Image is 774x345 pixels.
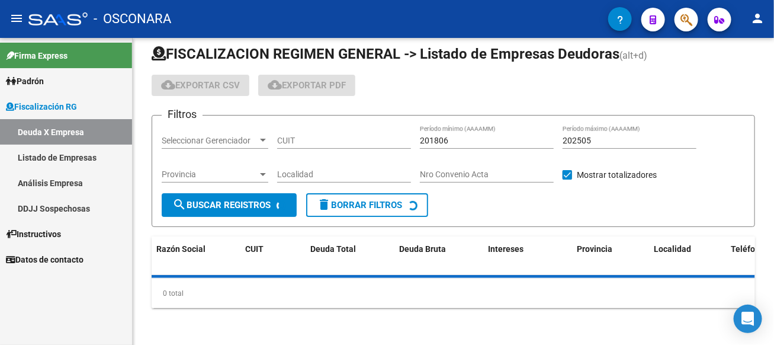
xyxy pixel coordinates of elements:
[649,237,726,276] datatable-header-cell: Localidad
[317,197,331,212] mat-icon: delete
[162,136,258,146] span: Seleccionar Gerenciador
[750,11,765,25] mat-icon: person
[172,197,187,212] mat-icon: search
[245,244,264,254] span: CUIT
[317,200,402,210] span: Borrar Filtros
[161,78,175,92] mat-icon: cloud_download
[152,237,240,276] datatable-header-cell: Razón Social
[483,237,572,276] datatable-header-cell: Intereses
[577,244,612,254] span: Provincia
[577,168,657,182] span: Mostrar totalizadores
[161,80,240,91] span: Exportar CSV
[6,228,61,241] span: Instructivos
[152,46,619,62] span: FISCALIZACION REGIMEN GENERAL -> Listado de Empresas Deudoras
[306,193,428,217] button: Borrar Filtros
[310,244,356,254] span: Deuda Total
[162,193,297,217] button: Buscar Registros
[306,237,394,276] datatable-header-cell: Deuda Total
[152,279,755,308] div: 0 total
[240,237,306,276] datatable-header-cell: CUIT
[734,305,762,333] div: Open Intercom Messenger
[268,78,282,92] mat-icon: cloud_download
[572,237,649,276] datatable-header-cell: Provincia
[172,200,271,210] span: Buscar Registros
[268,80,346,91] span: Exportar PDF
[6,49,68,62] span: Firma Express
[152,75,249,96] button: Exportar CSV
[156,244,205,254] span: Razón Social
[6,100,77,113] span: Fiscalización RG
[488,244,524,254] span: Intereses
[619,50,647,61] span: (alt+d)
[731,244,769,254] span: Teléfonos
[394,237,483,276] datatable-header-cell: Deuda Bruta
[9,11,24,25] mat-icon: menu
[6,75,44,88] span: Padrón
[399,244,446,254] span: Deuda Bruta
[6,253,83,266] span: Datos de contacto
[654,244,691,254] span: Localidad
[258,75,355,96] button: Exportar PDF
[162,106,203,123] h3: Filtros
[162,170,258,180] span: Provincia
[94,6,171,32] span: - OSCONARA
